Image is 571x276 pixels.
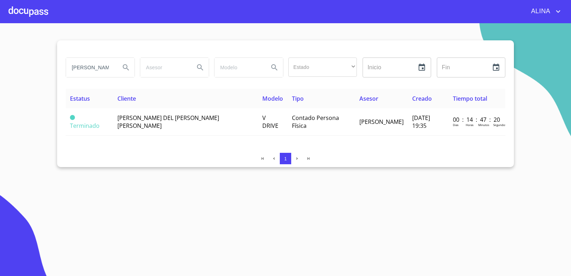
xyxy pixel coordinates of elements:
p: Segundos [493,123,506,127]
span: Tipo [292,95,304,102]
button: account of current user [526,6,562,17]
span: V DRIVE [262,114,278,130]
span: Creado [412,95,432,102]
span: Terminado [70,122,100,130]
span: [DATE] 19:35 [412,114,430,130]
span: Asesor [359,95,378,102]
button: Search [266,59,283,76]
input: search [214,58,263,77]
p: Dias [453,123,459,127]
input: search [140,58,189,77]
span: Terminado [70,115,75,120]
input: search [66,58,115,77]
span: Tiempo total [453,95,487,102]
div: ​ [288,57,357,77]
span: Estatus [70,95,90,102]
span: ALINA [526,6,554,17]
button: 1 [280,153,291,164]
span: Cliente [117,95,136,102]
p: 00 : 14 : 47 : 20 [453,116,501,124]
span: Contado Persona Física [292,114,339,130]
p: Minutos [478,123,489,127]
button: Search [192,59,209,76]
button: Search [117,59,135,76]
span: [PERSON_NAME] [359,118,404,126]
span: [PERSON_NAME] DEL [PERSON_NAME] [PERSON_NAME] [117,114,219,130]
span: 1 [284,156,287,161]
p: Horas [466,123,474,127]
span: Modelo [262,95,283,102]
